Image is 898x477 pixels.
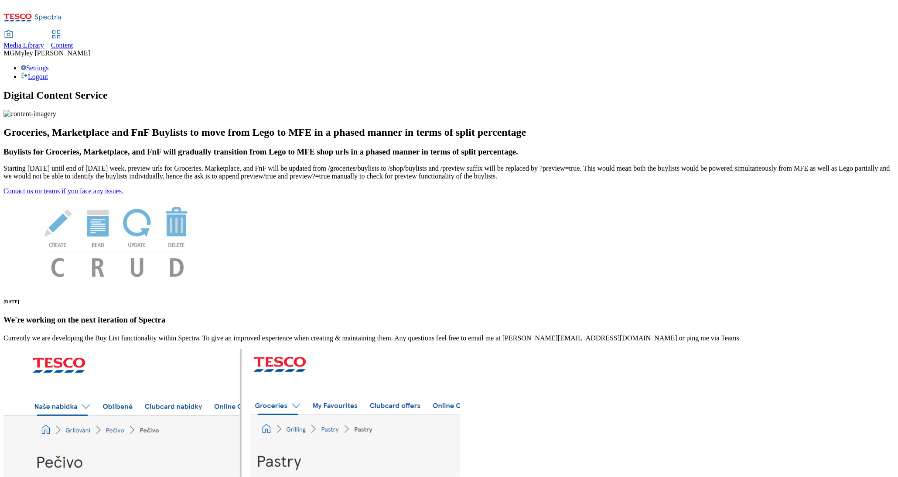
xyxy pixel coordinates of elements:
[3,31,44,49] a: Media Library
[3,127,895,138] h2: Groceries, Marketplace and FnF Buylists to move from Lego to MFE in a phased manner in terms of s...
[51,41,73,49] span: Content
[21,73,48,80] a: Logout
[3,315,895,325] h3: We're working on the next iteration of Spectra
[3,110,56,118] img: content-imagery
[15,49,90,57] span: Myley [PERSON_NAME]
[21,64,49,72] a: Settings
[51,31,73,49] a: Content
[3,195,230,286] img: News Image
[3,49,15,57] span: MG
[3,334,895,342] p: Currently we are developing the Buy List functionality within Spectra. To give an improved experi...
[3,41,44,49] span: Media Library
[3,89,895,101] h1: Digital Content Service
[3,147,895,157] h3: Buylists for Groceries, Marketplace, and FnF will gradually transition from Lego to MFE shop urls...
[3,299,895,304] h6: [DATE]
[3,187,123,195] a: Contact us on teams if you face any issues.
[3,165,895,180] p: Starting [DATE] until end of [DATE] week, preview urls for Groceries, Marketplace, and FnF will b...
